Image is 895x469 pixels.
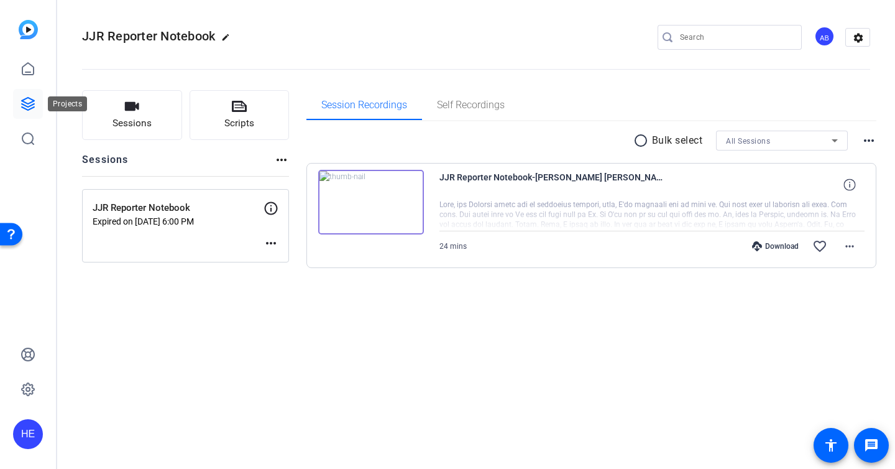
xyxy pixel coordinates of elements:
span: JJR Reporter Notebook-[PERSON_NAME] [PERSON_NAME]-2025-08-12-16-06-52-100-0 [439,170,669,200]
span: Scripts [224,116,254,131]
p: Expired on [DATE] 6:00 PM [93,216,264,226]
span: Session Recordings [321,100,407,110]
div: Download [746,241,805,251]
p: JJR Reporter Notebook [93,201,264,215]
img: thumb-nail [318,170,424,234]
mat-icon: more_horiz [264,236,278,251]
button: Scripts [190,90,290,140]
div: AB [814,26,835,47]
div: HE [13,419,43,449]
mat-icon: more_horiz [842,239,857,254]
span: JJR Reporter Notebook [82,29,215,44]
mat-icon: message [864,438,879,453]
mat-icon: more_horiz [861,133,876,148]
mat-icon: settings [846,29,871,47]
input: Search [680,30,792,45]
button: Sessions [82,90,182,140]
mat-icon: edit [221,33,236,48]
ngx-avatar: Alice Barlow [814,26,836,48]
div: Projects [48,96,87,111]
mat-icon: radio_button_unchecked [633,133,652,148]
h2: Sessions [82,152,129,176]
img: blue-gradient.svg [19,20,38,39]
span: 24 mins [439,242,467,251]
mat-icon: more_horiz [274,152,289,167]
p: Bulk select [652,133,703,148]
mat-icon: accessibility [824,438,838,453]
span: Sessions [112,116,152,131]
span: All Sessions [726,137,770,146]
span: Self Recordings [437,100,505,110]
mat-icon: favorite_border [812,239,827,254]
